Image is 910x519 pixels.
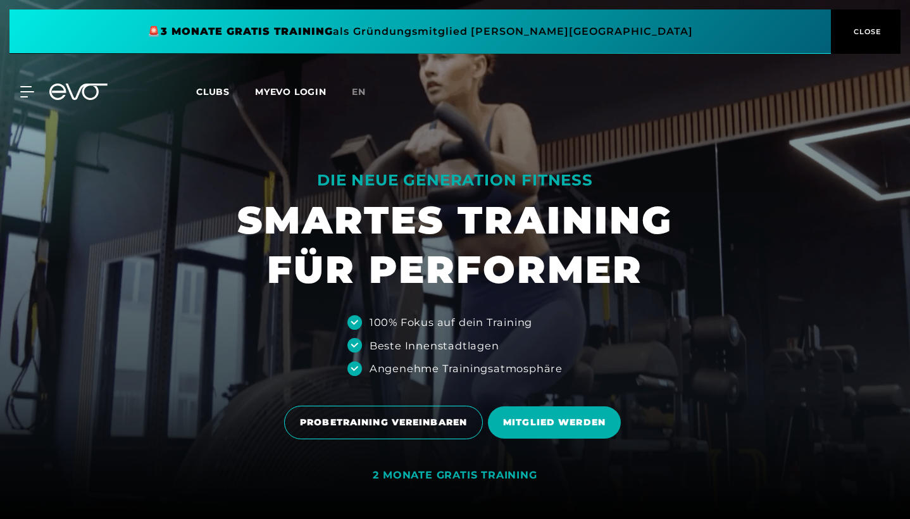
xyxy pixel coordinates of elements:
[370,315,532,330] div: 100% Fokus auf dein Training
[237,196,673,294] h1: SMARTES TRAINING FÜR PERFORMER
[370,361,563,376] div: Angenehme Trainingsatmosphäre
[284,396,488,449] a: PROBETRAINING VEREINBAREN
[237,170,673,191] div: DIE NEUE GENERATION FITNESS
[373,469,537,482] div: 2 MONATE GRATIS TRAINING
[831,9,901,54] button: CLOSE
[488,397,626,448] a: MITGLIED WERDEN
[503,416,606,429] span: MITGLIED WERDEN
[370,338,499,353] div: Beste Innenstadtlagen
[352,86,366,97] span: en
[300,416,467,429] span: PROBETRAINING VEREINBAREN
[196,86,230,97] span: Clubs
[352,85,381,99] a: en
[196,85,255,97] a: Clubs
[255,86,327,97] a: MYEVO LOGIN
[851,26,882,37] span: CLOSE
